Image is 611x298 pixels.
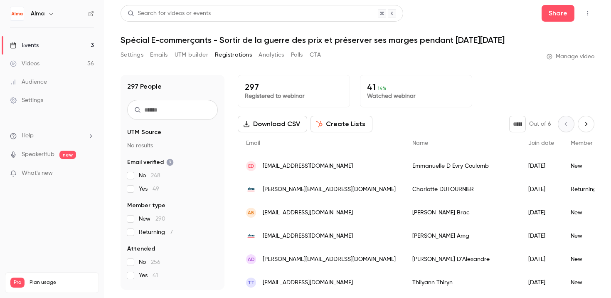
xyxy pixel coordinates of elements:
span: [EMAIL_ADDRESS][DOMAIN_NAME] [263,209,353,217]
button: Create Lists [310,116,372,132]
span: Yes [139,185,159,193]
div: Thilyann Thiryn [404,271,520,294]
p: Watched webinar [367,92,465,100]
div: Audience [10,78,47,86]
p: Out of 6 [529,120,551,128]
span: UTM Source [127,128,161,137]
li: help-dropdown-opener [10,132,94,140]
div: [DATE] [520,224,562,248]
span: [EMAIL_ADDRESS][DOMAIN_NAME] [263,232,353,241]
span: 49 [153,186,159,192]
div: [PERSON_NAME] Brac [404,201,520,224]
span: 14 % [378,85,387,91]
button: Analytics [259,48,284,62]
span: TT [248,279,254,286]
button: CTA [310,48,321,62]
span: Email [246,140,260,146]
h1: 297 People [127,82,162,92]
span: AB [248,209,254,216]
span: Join date [528,140,554,146]
span: Email verified [127,158,174,166]
span: Member type [127,201,165,210]
span: 248 [151,173,160,179]
span: Views [127,288,143,296]
div: [PERSON_NAME] D'Alexandre [404,248,520,271]
img: Alma [10,7,24,20]
h6: Alma [31,10,44,18]
span: Member type [571,140,606,146]
button: Next page [578,116,594,132]
span: 256 [151,259,160,265]
div: [DATE] [520,154,562,178]
iframe: Noticeable Trigger [84,170,94,177]
span: Yes [139,271,158,280]
span: Attended [127,245,155,253]
h1: Spécial E-commerçants - Sortir de la guerre des prix et préserver ses marges pendant [DATE][DATE] [121,35,594,45]
button: Emails [150,48,168,62]
img: getalma.eu [246,231,256,241]
span: What's new [22,169,53,178]
div: Emmanuelle D Evry Coulomb [404,154,520,178]
span: Name [412,140,428,146]
span: ED [248,162,254,170]
button: Download CSV [238,116,307,132]
span: [EMAIL_ADDRESS][DOMAIN_NAME] [263,278,353,287]
p: 297 [245,82,343,92]
div: Search for videos or events [128,9,211,18]
button: Registrations [215,48,252,62]
span: [PERSON_NAME][EMAIL_ADDRESS][DOMAIN_NAME] [263,255,396,264]
button: Settings [121,48,143,62]
div: Videos [10,60,39,68]
span: 41 [153,273,158,278]
p: Registered to webinar [245,92,343,100]
div: [DATE] [520,271,562,294]
a: Manage video [547,52,594,61]
button: Polls [291,48,303,62]
span: No [139,258,160,266]
div: [DATE] [520,178,562,201]
span: Plan usage [30,279,94,286]
span: [EMAIL_ADDRESS][DOMAIN_NAME] [263,162,353,171]
div: [DATE] [520,248,562,271]
span: New [139,215,165,223]
div: Events [10,41,39,50]
img: getalma.eu [246,184,256,194]
div: Charlotte DUTOURNIER [404,178,520,201]
div: Settings [10,96,43,104]
span: 7 [170,229,173,235]
span: Pro [10,278,25,288]
p: No results [127,142,218,150]
span: 290 [155,216,165,222]
span: new [59,151,76,159]
span: AD [248,256,255,263]
p: 41 [367,82,465,92]
button: Share [542,5,574,22]
span: Returning [139,228,173,236]
span: No [139,171,160,180]
div: [PERSON_NAME] Amg [404,224,520,248]
div: [DATE] [520,201,562,224]
a: SpeakerHub [22,150,54,159]
span: [PERSON_NAME][EMAIL_ADDRESS][DOMAIN_NAME] [263,185,396,194]
button: UTM builder [175,48,208,62]
span: Help [22,132,34,140]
